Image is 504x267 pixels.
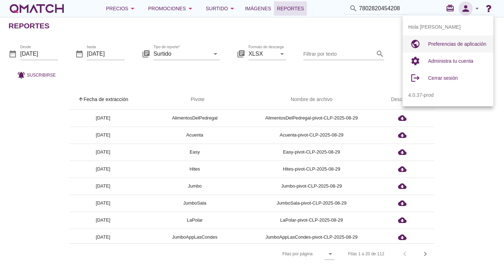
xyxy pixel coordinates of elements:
span: Cerrar sesión [428,75,458,81]
i: cloud_download [398,233,407,241]
button: Surtido [200,1,242,16]
i: date_range [9,50,17,58]
i: date_range [75,50,84,58]
td: LaPolar [137,212,253,229]
i: public [408,37,422,51]
i: search [376,50,384,58]
button: Precios [100,1,142,16]
i: cloud_download [398,216,407,224]
i: arrow_drop_down [473,4,481,13]
i: chevron_right [421,250,430,258]
span: Hola [PERSON_NAME] [408,23,461,31]
td: Hites-pivot-CLP-2025-08-29 [253,161,370,178]
i: cloud_download [398,165,407,173]
i: arrow_drop_down [326,250,335,258]
i: arrow_drop_down [278,50,286,58]
i: arrow_drop_down [211,50,220,58]
i: redeem [446,4,457,12]
td: JumboAppLasCondes [137,229,253,246]
td: [DATE] [69,212,137,229]
td: Acuenta-pivot-CLP-2025-08-29 [253,127,370,144]
i: library_books [142,50,150,58]
i: settings [408,54,422,68]
td: Easy-pivot-CLP-2025-08-29 [253,144,370,161]
span: Suscribirse [27,72,56,78]
span: Administra tu cuenta [428,58,474,64]
td: [DATE] [69,195,137,212]
i: arrow_drop_down [186,4,195,13]
i: library_books [237,50,245,58]
div: Precios [106,4,137,13]
i: cloud_download [398,148,407,156]
td: JumboAppLasCondes-pivot-CLP-2025-08-29 [253,229,370,246]
td: AlimentosDelPedregal-pivot-CLP-2025-08-29 [253,110,370,127]
td: Hites [137,161,253,178]
td: [DATE] [69,127,137,144]
span: Preferencias de aplicación [428,41,486,47]
span: Imágenes [245,4,271,13]
input: Desde [20,48,58,60]
div: Surtido [206,4,237,13]
input: Filtrar por texto [303,48,374,60]
button: Promociones [142,1,200,16]
a: white-qmatch-logo [9,1,65,16]
i: arrow_upward [78,96,84,102]
button: Suscribirse [11,69,61,82]
i: person [459,4,473,13]
input: hasta [87,48,125,60]
td: [DATE] [69,178,137,195]
span: 4.0.37-prod [408,91,434,99]
td: [DATE] [69,144,137,161]
td: Jumbo-pivot-CLP-2025-08-29 [253,178,370,195]
i: cloud_download [398,182,407,190]
button: Next page [419,247,432,260]
span: Reportes [277,4,304,13]
td: JumboSala-pivot-CLP-2025-08-29 [253,195,370,212]
td: JumboSala [137,195,253,212]
i: cloud_download [398,114,407,122]
input: Tipo de reporte* [153,48,210,60]
th: Fecha de extracción: Sorted ascending. Activate to sort descending. [69,90,137,110]
h2: Reportes [9,20,50,32]
th: Nombre de archivo: Not sorted. [253,90,370,110]
i: notifications_active [17,71,27,79]
td: [DATE] [69,229,137,246]
td: AlimentosDelPedregal [137,110,253,127]
i: arrow_drop_down [128,4,137,13]
div: Promociones [148,4,195,13]
td: Acuenta [137,127,253,144]
input: Formato de descarga [248,48,276,60]
i: search [349,4,358,13]
td: Easy [137,144,253,161]
a: Reportes [274,1,307,16]
th: Descargar: Not sorted. [370,90,435,110]
a: Imágenes [242,1,274,16]
input: Buscar productos [359,3,402,14]
div: Filas 1 a 20 de 112 [348,251,384,257]
td: [DATE] [69,161,137,178]
i: arrow_drop_down [228,4,236,13]
i: logout [408,71,422,85]
i: cloud_download [398,131,407,139]
i: cloud_download [398,199,407,207]
td: [DATE] [69,110,137,127]
th: Pivote: Not sorted. Activate to sort ascending. [137,90,253,110]
td: LaPolar-pivot-CLP-2025-08-29 [253,212,370,229]
div: Filas por página [212,244,335,264]
td: Jumbo [137,178,253,195]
